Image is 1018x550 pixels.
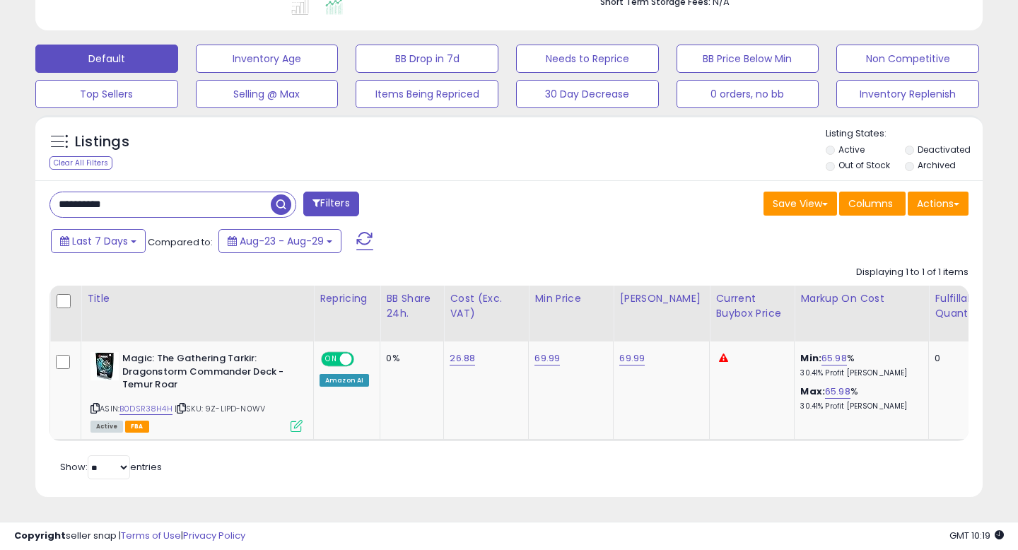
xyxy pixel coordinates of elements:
label: Deactivated [918,144,971,156]
button: Last 7 Days [51,229,146,253]
span: ON [322,353,340,365]
label: Archived [918,159,956,171]
a: 69.99 [534,351,560,365]
span: 2025-09-7 10:19 GMT [949,529,1004,542]
button: Needs to Reprice [516,45,659,73]
span: Show: entries [60,460,162,474]
div: Amazon AI [320,374,369,387]
button: Non Competitive [836,45,979,73]
div: [PERSON_NAME] [619,291,703,306]
b: Magic: The Gathering Tarkir: Dragonstorm Commander Deck - Temur Roar [122,352,294,395]
label: Active [838,144,865,156]
strong: Copyright [14,529,66,542]
span: Columns [848,197,893,211]
span: Last 7 Days [72,234,128,248]
button: Save View [763,192,837,216]
span: FBA [125,421,149,433]
span: Compared to: [148,235,213,249]
div: % [800,385,918,411]
div: Fulfillable Quantity [935,291,983,321]
div: ASIN: [90,352,303,431]
button: BB Price Below Min [677,45,819,73]
b: Max: [800,385,825,398]
b: Min: [800,351,821,365]
p: Listing States: [826,127,983,141]
button: Items Being Repriced [356,80,498,108]
a: 69.99 [619,351,645,365]
span: OFF [352,353,375,365]
button: Actions [908,192,969,216]
div: % [800,352,918,378]
a: 65.98 [821,351,847,365]
label: Out of Stock [838,159,890,171]
div: Current Buybox Price [715,291,788,321]
p: 30.41% Profit [PERSON_NAME] [800,368,918,378]
div: Repricing [320,291,374,306]
button: Selling @ Max [196,80,339,108]
th: The percentage added to the cost of goods (COGS) that forms the calculator for Min & Max prices. [795,286,929,341]
div: seller snap | | [14,529,245,543]
div: Clear All Filters [49,156,112,170]
button: Default [35,45,178,73]
img: 41-u0dA1YXL._SL40_.jpg [90,352,119,380]
div: Cost (Exc. VAT) [450,291,522,321]
a: Terms of Use [121,529,181,542]
div: 0 [935,352,978,365]
button: 0 orders, no bb [677,80,819,108]
div: Min Price [534,291,607,306]
button: 30 Day Decrease [516,80,659,108]
button: Aug-23 - Aug-29 [218,229,341,253]
span: Aug-23 - Aug-29 [240,234,324,248]
button: BB Drop in 7d [356,45,498,73]
a: Privacy Policy [183,529,245,542]
a: B0DSR38H4H [119,403,172,415]
a: 26.88 [450,351,475,365]
div: 0% [386,352,433,365]
div: Displaying 1 to 1 of 1 items [856,266,969,279]
div: Markup on Cost [800,291,923,306]
button: Columns [839,192,906,216]
p: 30.41% Profit [PERSON_NAME] [800,402,918,411]
div: Title [87,291,308,306]
a: 65.98 [825,385,850,399]
button: Inventory Replenish [836,80,979,108]
div: BB Share 24h. [386,291,438,321]
button: Filters [303,192,358,216]
span: All listings currently available for purchase on Amazon [90,421,123,433]
button: Inventory Age [196,45,339,73]
span: | SKU: 9Z-LIPD-N0WV [175,403,265,414]
h5: Listings [75,132,129,152]
button: Top Sellers [35,80,178,108]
